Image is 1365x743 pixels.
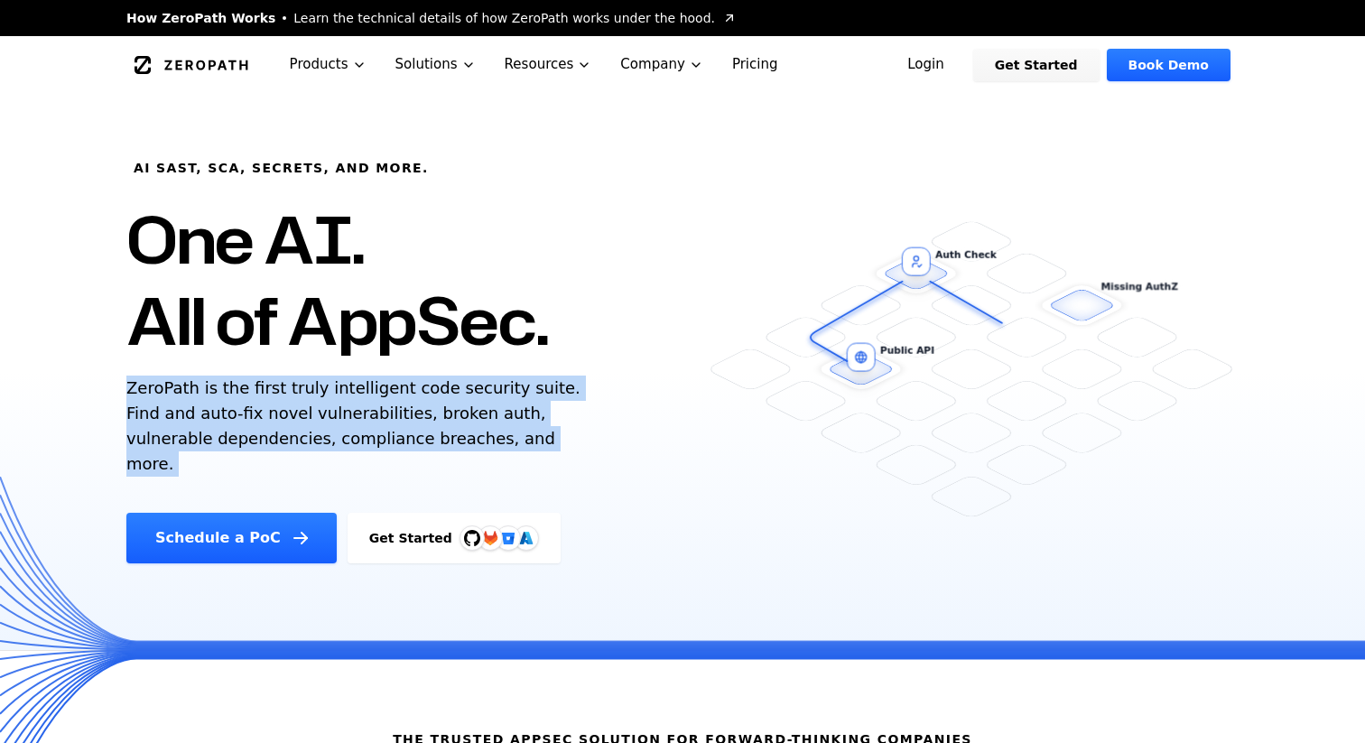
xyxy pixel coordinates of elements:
a: Get Started [973,49,1100,81]
button: Products [275,36,381,93]
img: Azure [519,531,534,545]
button: Company [606,36,718,93]
button: Solutions [381,36,490,93]
a: Schedule a PoC [126,513,337,563]
a: Login [886,49,966,81]
button: Resources [490,36,607,93]
span: How ZeroPath Works [126,9,275,27]
h1: One AI. All of AppSec. [126,199,548,361]
h6: AI SAST, SCA, Secrets, and more. [134,159,429,177]
a: How ZeroPath WorksLearn the technical details of how ZeroPath works under the hood. [126,9,737,27]
p: ZeroPath is the first truly intelligent code security suite. Find and auto-fix novel vulnerabilit... [126,376,589,477]
svg: Bitbucket [498,528,518,548]
a: Get StartedGitHubGitLabAzure [348,513,561,563]
nav: Global [105,36,1260,93]
a: Book Demo [1107,49,1230,81]
span: Learn the technical details of how ZeroPath works under the hood. [293,9,715,27]
img: GitHub [464,530,480,546]
a: Pricing [718,36,793,93]
img: GitLab [472,520,508,556]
